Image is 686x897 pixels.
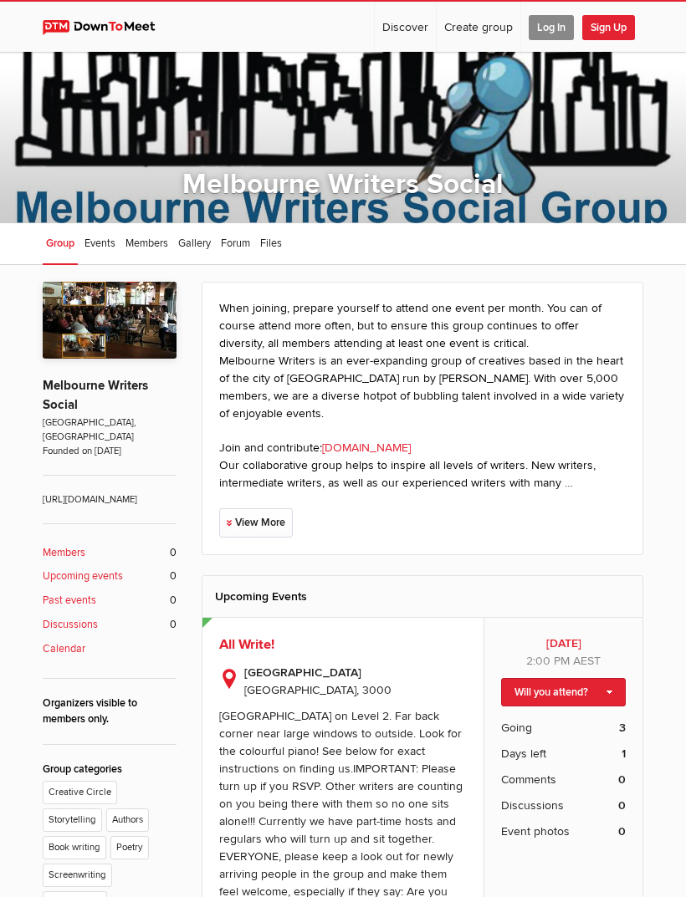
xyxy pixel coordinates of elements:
[81,223,119,265] a: Events
[582,15,635,40] span: Sign Up
[582,2,642,52] a: Sign Up
[573,654,601,668] span: Australia/Sydney
[43,545,85,561] b: Members
[501,745,546,762] span: Days left
[501,797,564,814] span: Discussions
[437,2,520,52] a: Create group
[218,223,253,265] a: Forum
[501,771,556,788] span: Comments
[375,2,436,52] a: Discover
[43,282,177,359] img: Melbourne Writers Social
[219,439,626,492] p: Join and contribute: Our collaborative group helps to inspire all levels of writers. New writers,...
[46,237,74,250] span: Group
[43,641,177,657] a: Calendar
[43,641,85,657] b: Calendar
[219,636,274,653] a: All Write!
[122,223,171,265] a: Members
[622,745,626,762] b: 1
[322,441,411,455] a: [DOMAIN_NAME]
[244,683,392,697] span: [GEOGRAPHIC_DATA], 3000
[170,593,177,609] span: 0
[43,696,177,727] div: Organizers visible to members only.
[43,444,177,458] span: Founded on [DATE]
[526,654,570,668] span: 2:00 PM
[175,223,214,265] a: Gallery
[43,617,177,633] a: Discussions 0
[170,568,177,584] span: 0
[619,719,626,736] b: 3
[84,237,115,250] span: Events
[43,762,177,777] div: Group categories
[219,299,626,422] p: When joining, prepare yourself to attend one event per month. You can of course attend more often...
[501,823,570,840] span: Event photos
[43,568,123,584] b: Upcoming events
[43,593,177,609] a: Past events 0
[43,20,171,35] img: DownToMeet
[618,823,626,840] b: 0
[501,719,532,736] span: Going
[170,617,177,633] span: 0
[221,237,250,250] span: Forum
[501,635,626,652] b: [DATE]
[219,508,293,538] a: View More
[43,545,177,561] a: Members 0
[260,237,282,250] span: Files
[618,797,626,814] b: 0
[244,664,467,681] b: [GEOGRAPHIC_DATA]
[618,771,626,788] b: 0
[43,617,98,633] b: Discussions
[170,545,177,561] span: 0
[529,15,574,40] span: Log In
[43,475,177,507] span: [URL][DOMAIN_NAME]
[43,593,96,609] b: Past events
[257,223,285,265] a: Files
[43,415,177,444] span: [GEOGRAPHIC_DATA], [GEOGRAPHIC_DATA]
[501,678,626,706] a: Will you attend?
[43,568,177,584] a: Upcoming events 0
[43,223,78,265] a: Group
[178,237,211,250] span: Gallery
[215,576,630,617] h2: Upcoming Events
[125,237,168,250] span: Members
[521,2,581,52] a: Log In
